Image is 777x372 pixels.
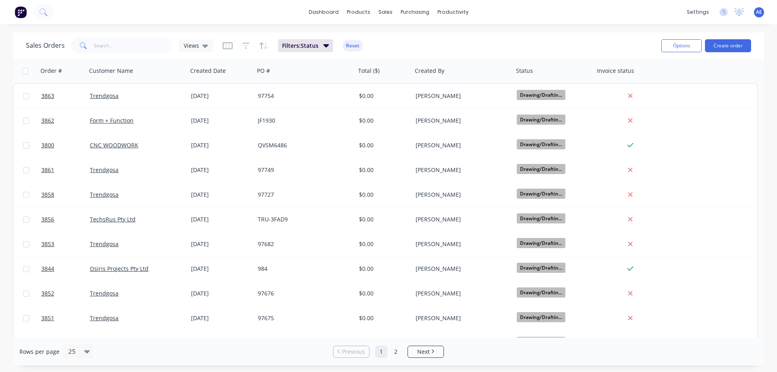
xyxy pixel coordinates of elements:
div: [DATE] [191,141,251,149]
div: [PERSON_NAME] [416,117,505,125]
div: [PERSON_NAME] [416,215,505,223]
span: Drawing/Draftin... [517,312,565,322]
div: [PERSON_NAME] [416,191,505,199]
div: [PERSON_NAME] [416,314,505,322]
a: Trendgosa [90,191,119,198]
span: Drawing/Draftin... [517,139,565,149]
span: 3852 [41,289,54,298]
div: [PERSON_NAME] [416,141,505,149]
h1: Sales Orders [26,42,65,49]
a: Form + Function [90,117,134,124]
a: Trendgosa [90,92,119,100]
a: 3863 [41,84,90,108]
span: Filters: Status [282,42,318,50]
div: $0.00 [359,141,407,149]
div: 984 [258,265,348,273]
span: Drawing/Draftin... [517,189,565,199]
ul: Pagination [330,346,447,358]
div: 97749 [258,166,348,174]
span: Previous [342,348,365,356]
div: productivity [433,6,473,18]
span: Next [417,348,430,356]
div: [DATE] [191,117,251,125]
input: Search... [94,38,173,54]
a: TechsRus Pty Ltd [90,215,136,223]
a: CNC WOODWORK [90,141,138,149]
a: 3800 [41,133,90,157]
div: [DATE] [191,191,251,199]
div: Invoice status [597,67,634,75]
div: $0.00 [359,166,407,174]
div: PO # [257,67,270,75]
a: 3852 [41,281,90,306]
div: Status [516,67,533,75]
div: [PERSON_NAME] [416,289,505,298]
span: 3844 [41,265,54,273]
button: Create order [705,39,751,52]
div: Total ($) [358,67,380,75]
a: Next page [408,348,444,356]
span: 3851 [41,314,54,322]
a: Trendgosa [90,289,119,297]
div: Created By [415,67,444,75]
div: purchasing [397,6,433,18]
a: 3862 [41,108,90,133]
a: Page 1 is your current page [375,346,387,358]
div: Customer Name [89,67,133,75]
div: $0.00 [359,314,407,322]
button: Options [661,39,702,52]
span: 3800 [41,141,54,149]
span: 3856 [41,215,54,223]
a: Trendgosa [90,166,119,174]
div: [PERSON_NAME] [416,92,505,100]
span: 3853 [41,240,54,248]
div: [PERSON_NAME] [416,166,505,174]
a: 3853 [41,232,90,256]
span: 3861 [41,166,54,174]
span: Drawing/Draftin... [517,164,565,174]
span: Drawing/Draftin... [517,213,565,223]
div: Created Date [190,67,226,75]
div: $0.00 [359,92,407,100]
div: [DATE] [191,166,251,174]
span: Drawing/Draftin... [517,238,565,248]
a: 3844 [41,257,90,281]
span: 3863 [41,92,54,100]
div: [DATE] [191,289,251,298]
div: Order # [40,67,62,75]
img: Factory [15,6,27,18]
div: $0.00 [359,215,407,223]
div: $0.00 [359,240,407,248]
a: Trendgosa [90,240,119,248]
div: 97727 [258,191,348,199]
div: [DATE] [191,265,251,273]
span: Rows per page [19,348,59,356]
div: $0.00 [359,265,407,273]
div: $0.00 [359,191,407,199]
a: 3850 [41,331,90,355]
a: Trendgosa [90,314,119,322]
div: [DATE] [191,92,251,100]
div: TRU-3FAD9 [258,215,348,223]
a: 3851 [41,306,90,330]
span: Drawing/Draftin... [517,263,565,273]
span: AE [756,9,762,16]
div: [DATE] [191,215,251,223]
a: 3856 [41,207,90,232]
div: [DATE] [191,314,251,322]
div: QVSM6486 [258,141,348,149]
a: 3858 [41,183,90,207]
a: Osiris Projects Pty Ltd [90,265,149,272]
span: 3858 [41,191,54,199]
div: JF1930 [258,117,348,125]
button: Reset [343,40,363,51]
a: 3861 [41,158,90,182]
span: Drawing/Draftin... [517,90,565,100]
a: Previous page [333,348,369,356]
div: [DATE] [191,240,251,248]
span: Drawing/Draftin... [517,287,565,298]
div: 97676 [258,289,348,298]
div: $0.00 [359,117,407,125]
div: 97754 [258,92,348,100]
span: Drawing/Draftin... [517,337,565,347]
